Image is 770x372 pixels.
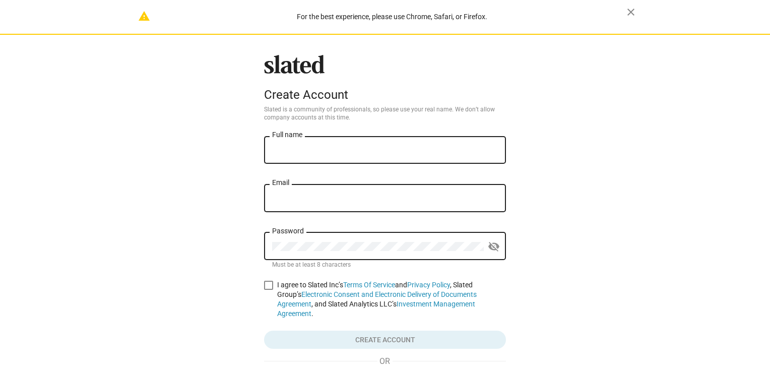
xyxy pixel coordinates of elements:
[264,55,506,106] sl-branding: Create Account
[488,239,500,255] mat-icon: visibility_off
[138,10,150,22] mat-icon: warning
[264,106,506,122] p: Slated is a community of professionals, so please use your real name. We don’t allow company acco...
[625,6,637,18] mat-icon: close
[343,281,395,289] a: Terms Of Service
[264,88,506,102] div: Create Account
[277,280,506,319] span: I agree to Slated Inc’s and , Slated Group’s , and Slated Analytics LLC’s .
[484,237,504,257] button: Show password
[407,281,450,289] a: Privacy Policy
[272,261,351,269] mat-hint: Must be at least 8 characters
[157,10,627,24] div: For the best experience, please use Chrome, Safari, or Firefox.
[277,290,477,308] a: Electronic Consent and Electronic Delivery of Documents Agreement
